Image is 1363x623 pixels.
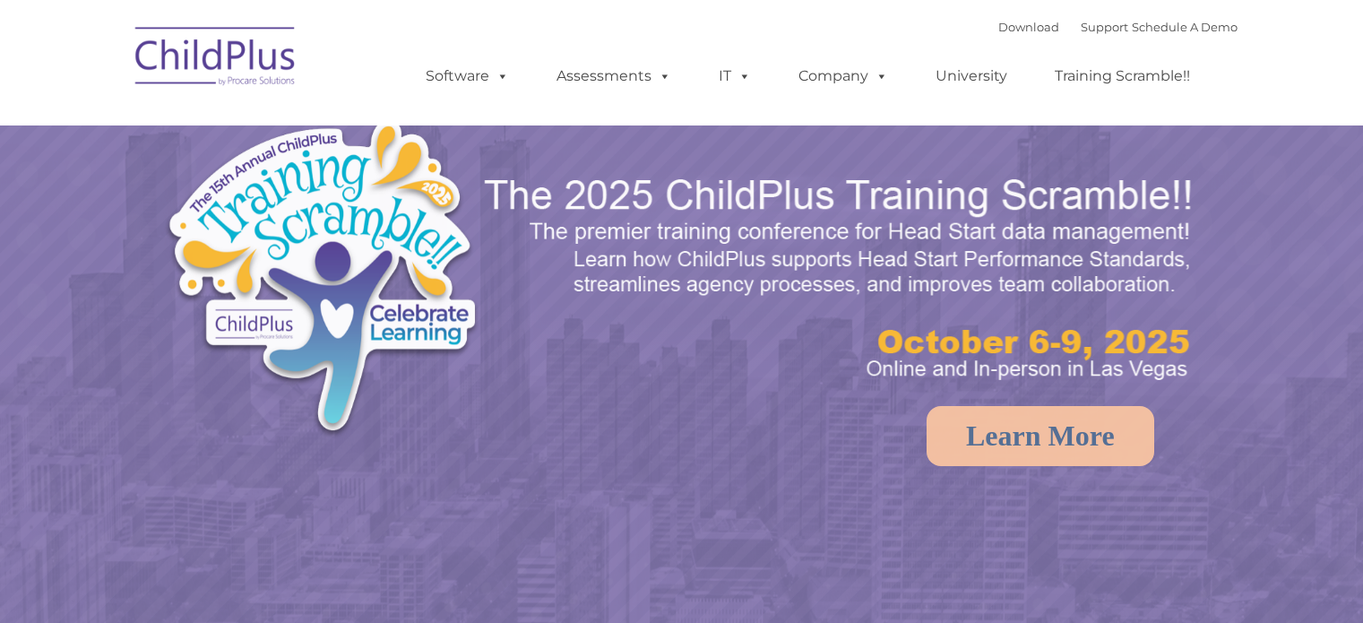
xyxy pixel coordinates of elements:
[126,14,306,104] img: ChildPlus by Procare Solutions
[781,58,906,94] a: Company
[1081,20,1128,34] a: Support
[1037,58,1208,94] a: Training Scramble!!
[927,406,1154,466] a: Learn More
[998,20,1238,34] font: |
[701,58,769,94] a: IT
[1132,20,1238,34] a: Schedule A Demo
[918,58,1025,94] a: University
[998,20,1059,34] a: Download
[539,58,689,94] a: Assessments
[408,58,527,94] a: Software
